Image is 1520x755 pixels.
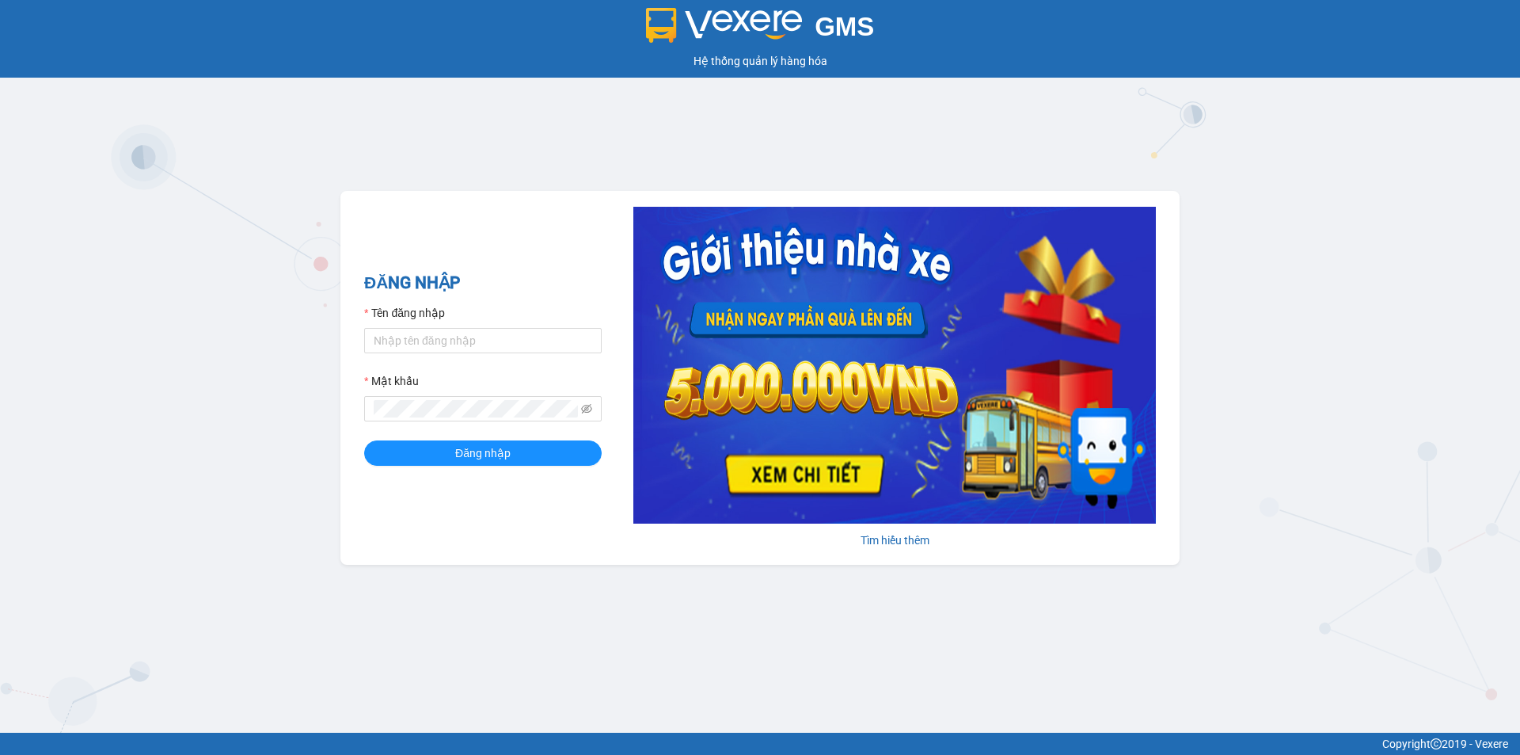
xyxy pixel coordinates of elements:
button: Đăng nhập [364,440,602,466]
input: Mật khẩu [374,400,578,418]
div: Copyright 2019 - Vexere [12,735,1508,753]
label: Tên đăng nhập [364,304,445,322]
img: banner-0 [633,207,1156,524]
div: Hệ thống quản lý hàng hóa [4,52,1516,70]
input: Tên đăng nhập [364,328,602,353]
a: GMS [646,24,875,36]
span: eye-invisible [581,403,592,414]
h2: ĐĂNG NHẬP [364,270,602,296]
span: copyright [1431,738,1442,749]
label: Mật khẩu [364,372,419,390]
img: logo 2 [646,8,803,43]
span: GMS [815,12,874,41]
span: Đăng nhập [455,444,511,462]
div: Tìm hiểu thêm [633,532,1156,549]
